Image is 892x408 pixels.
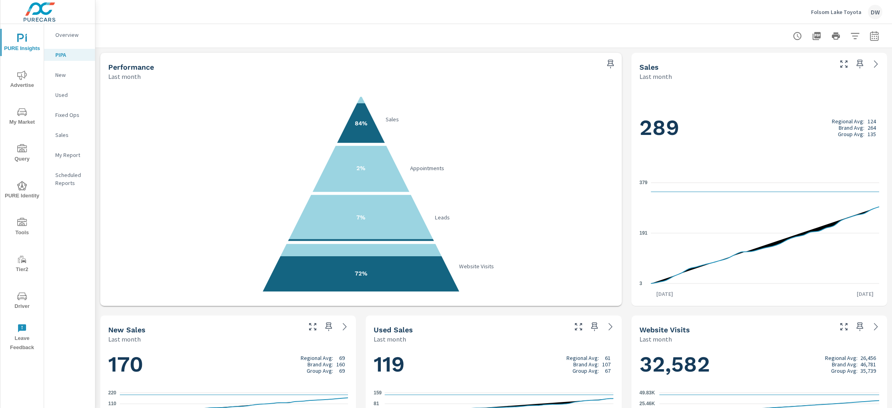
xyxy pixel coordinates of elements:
[374,390,382,396] text: 159
[108,63,154,71] h5: Performance
[3,218,41,237] span: Tools
[356,165,365,172] text: 2%
[0,24,44,356] div: nav menu
[3,70,41,90] span: Advertise
[339,368,345,374] p: 69
[306,320,319,333] button: Make Fullscreen
[108,72,141,81] p: Last month
[639,114,879,141] h1: 289
[838,131,864,137] p: Group Avg:
[44,129,95,141] div: Sales
[854,320,866,333] span: Save this to your personalized report
[374,334,406,344] p: Last month
[338,320,351,333] a: See more details in report
[301,355,333,361] p: Regional Avg:
[355,120,367,127] text: 84%
[55,171,89,187] p: Scheduled Reports
[639,72,672,81] p: Last month
[374,326,413,334] h5: Used Sales
[868,125,876,131] p: 264
[307,368,333,374] p: Group Avg:
[55,91,89,99] p: Used
[374,351,613,378] h1: 119
[307,361,333,368] p: Brand Avg:
[44,29,95,41] div: Overview
[605,368,611,374] p: 67
[3,181,41,201] span: PURE Identity
[572,368,599,374] p: Group Avg:
[108,390,116,396] text: 220
[55,71,89,79] p: New
[854,58,866,70] span: Save this to your personalized report
[639,326,690,334] h5: Website Visits
[860,355,876,361] p: 26,456
[639,401,655,407] text: 25.46K
[44,169,95,189] div: Scheduled Reports
[809,28,825,44] button: "Export Report to PDF"
[811,8,862,16] p: Folsom Lake Toyota
[108,326,146,334] h5: New Sales
[832,361,858,368] p: Brand Avg:
[837,320,850,333] button: Make Fullscreen
[386,116,399,123] text: Sales
[860,361,876,368] p: 46,781
[55,111,89,119] p: Fixed Ops
[639,63,659,71] h5: Sales
[3,107,41,127] span: My Market
[356,214,365,221] text: 7%
[410,165,444,172] text: Appointments
[573,361,599,368] p: Brand Avg:
[828,28,844,44] button: Print Report
[604,320,617,333] a: See more details in report
[604,58,617,70] span: Save this to your personalized report
[868,131,876,137] p: 135
[602,361,611,368] p: 107
[55,131,89,139] p: Sales
[639,351,879,378] h1: 32,582
[588,320,601,333] span: Save this to your personalized report
[825,355,858,361] p: Regional Avg:
[3,291,41,311] span: Driver
[339,355,345,361] p: 69
[860,368,876,374] p: 35,739
[832,118,864,125] p: Regional Avg:
[639,281,642,286] text: 3
[108,351,348,378] h1: 170
[839,125,864,131] p: Brand Avg:
[651,290,679,298] p: [DATE]
[572,320,585,333] button: Make Fullscreen
[851,290,879,298] p: [DATE]
[639,334,672,344] p: Last month
[837,58,850,70] button: Make Fullscreen
[435,214,450,221] text: Leads
[44,69,95,81] div: New
[44,149,95,161] div: My Report
[44,89,95,101] div: Used
[868,5,882,19] div: DW
[108,334,141,344] p: Last month
[55,51,89,59] p: PIPA
[831,368,858,374] p: Group Avg:
[870,320,882,333] a: See more details in report
[639,230,647,236] text: 191
[3,34,41,53] span: PURE Insights
[374,401,379,406] text: 81
[3,324,41,352] span: Leave Feedback
[3,255,41,274] span: Tier2
[55,151,89,159] p: My Report
[3,144,41,164] span: Query
[108,401,116,407] text: 110
[322,320,335,333] span: Save this to your personalized report
[336,361,345,368] p: 160
[605,355,611,361] p: 61
[566,355,599,361] p: Regional Avg:
[868,118,876,125] p: 124
[55,31,89,39] p: Overview
[459,263,494,270] text: Website Visits
[44,49,95,61] div: PIPA
[639,390,655,396] text: 49.83K
[639,180,647,186] text: 379
[44,109,95,121] div: Fixed Ops
[355,270,367,277] text: 72%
